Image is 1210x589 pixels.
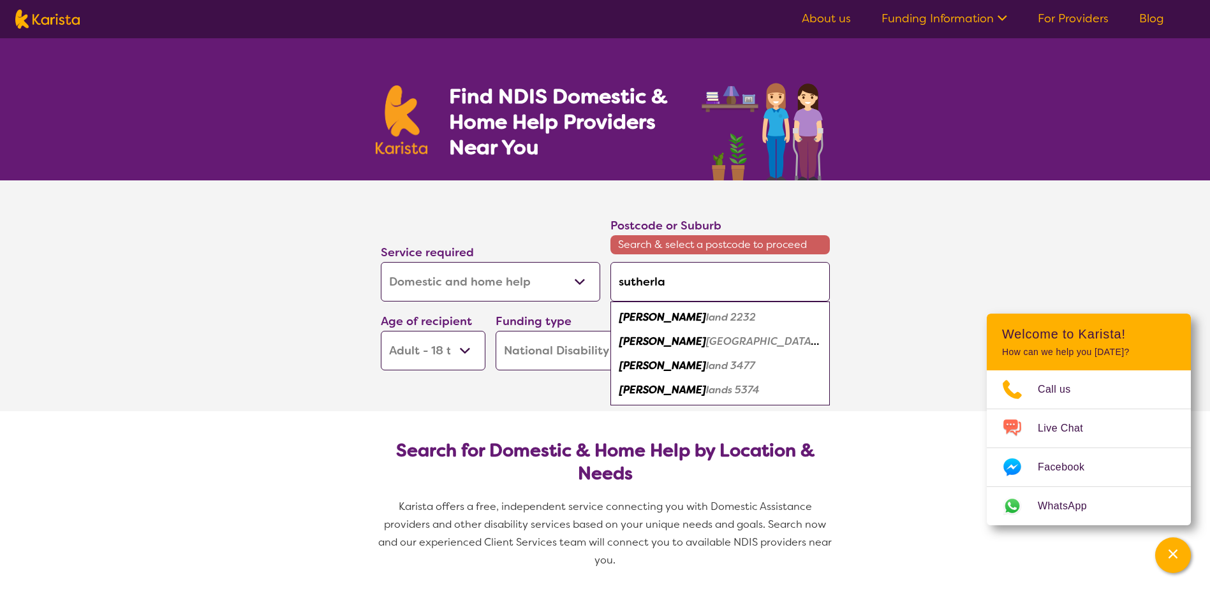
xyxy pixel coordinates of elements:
em: land 2232 [706,310,756,324]
label: Funding type [496,314,572,329]
h2: Welcome to Karista! [1002,326,1176,342]
label: Service required [381,245,474,260]
em: land 3477 [706,359,755,372]
a: About us [802,11,851,26]
label: Age of recipient [381,314,472,329]
img: Karista logo [15,10,80,29]
span: WhatsApp [1038,497,1102,516]
span: Search & select a postcode to proceed [610,235,830,254]
div: Sutherlands 5374 [617,378,823,402]
em: [PERSON_NAME] [619,310,706,324]
img: Karista logo [376,85,428,154]
h1: Find NDIS Domestic & Home Help Providers Near You [449,84,685,160]
a: For Providers [1038,11,1109,26]
a: Blog [1139,11,1164,26]
div: Channel Menu [987,314,1191,525]
span: Live Chat [1038,419,1098,438]
img: domestic-help [698,69,834,180]
a: Web link opens in a new tab. [987,487,1191,525]
span: Karista offers a free, independent service connecting you with Domestic Assistance providers and ... [378,500,834,567]
em: [PERSON_NAME] [619,335,706,348]
em: [GEOGRAPHIC_DATA] 3331 [706,335,840,348]
h2: Search for Domestic & Home Help by Location & Needs [391,439,820,485]
span: Call us [1038,380,1086,399]
p: How can we help you [DATE]? [1002,347,1176,358]
div: Sutherland 3477 [617,354,823,378]
div: Sutherlands Creek 3331 [617,330,823,354]
em: lands 5374 [706,383,760,396]
input: Type [610,262,830,302]
em: [PERSON_NAME] [619,359,706,372]
span: Facebook [1038,458,1100,477]
button: Channel Menu [1155,537,1191,573]
label: Postcode or Suburb [610,218,721,233]
ul: Choose channel [987,370,1191,525]
a: Funding Information [882,11,1007,26]
em: [PERSON_NAME] [619,383,706,396]
div: Sutherland 2232 [617,305,823,330]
